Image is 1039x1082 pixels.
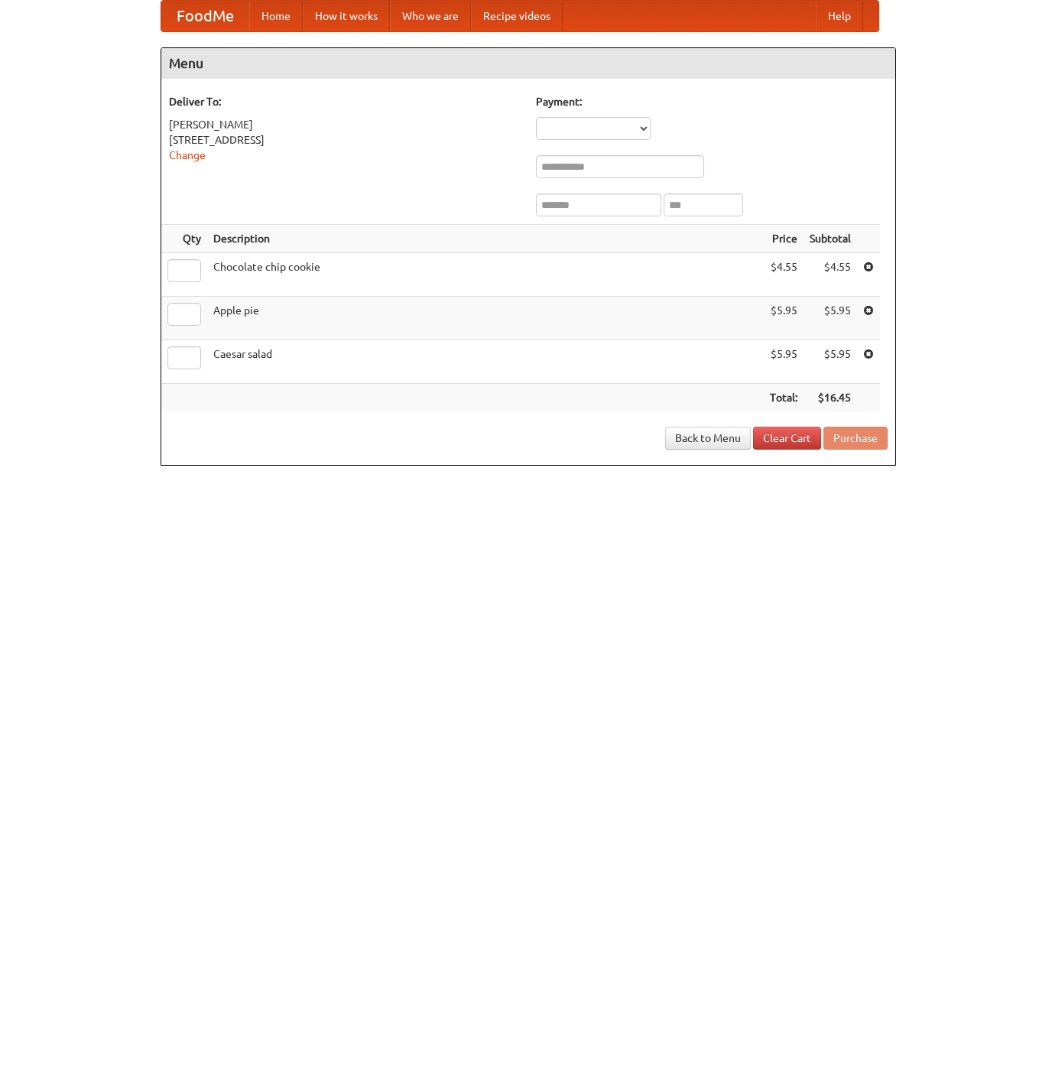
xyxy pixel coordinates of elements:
[169,94,521,109] h5: Deliver To:
[804,384,857,412] th: $16.45
[169,117,521,132] div: [PERSON_NAME]
[207,253,764,297] td: Chocolate chip cookie
[161,48,895,79] h4: Menu
[207,225,764,253] th: Description
[169,132,521,148] div: [STREET_ADDRESS]
[161,225,207,253] th: Qty
[804,297,857,340] td: $5.95
[804,225,857,253] th: Subtotal
[169,149,206,161] a: Change
[471,1,563,31] a: Recipe videos
[536,94,888,109] h5: Payment:
[161,1,249,31] a: FoodMe
[665,427,751,450] a: Back to Menu
[764,384,804,412] th: Total:
[823,427,888,450] button: Purchase
[390,1,471,31] a: Who we are
[764,297,804,340] td: $5.95
[764,340,804,384] td: $5.95
[816,1,863,31] a: Help
[207,297,764,340] td: Apple pie
[764,225,804,253] th: Price
[207,340,764,384] td: Caesar salad
[753,427,821,450] a: Clear Cart
[804,253,857,297] td: $4.55
[764,253,804,297] td: $4.55
[303,1,390,31] a: How it works
[804,340,857,384] td: $5.95
[249,1,303,31] a: Home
